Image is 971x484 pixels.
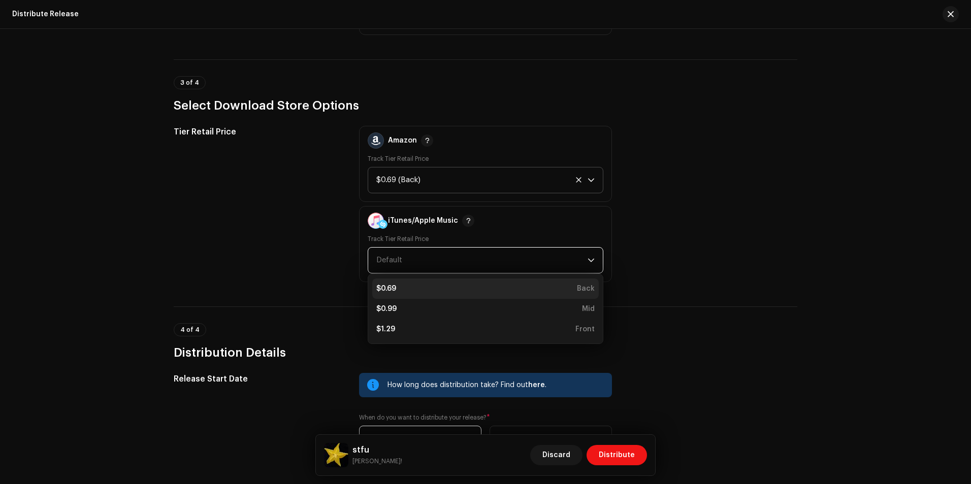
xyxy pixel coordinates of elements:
span: [object Object] [376,167,588,193]
h5: Release Start Date [174,373,343,385]
span: Default [376,248,588,273]
div: dropdown trigger [588,248,595,273]
label: Track Tier Retail Price [368,155,429,163]
div: Mid [582,304,595,314]
li: [object Object] [372,279,599,299]
button: Distribute [587,445,647,465]
div: Amazon [388,136,417,145]
label: Track Tier Retail Price [368,235,429,243]
div: Front [575,324,595,334]
div: iTunes/Apple Music [388,217,458,225]
div: $0.69 (Back) [376,167,571,193]
div: $1.29 [376,324,395,334]
ul: Option List [368,274,603,343]
small: stfu [352,456,402,466]
li: [object Object] [372,319,599,339]
h5: stfu [352,444,402,456]
div: Back [577,284,595,294]
span: 4 of 4 [180,327,200,333]
span: As soon as possible [386,434,460,445]
img: 5c956695-c983-41b8-a6c6-43644f697cc3 [324,443,348,467]
span: Discard [542,445,570,465]
h3: Select Download Store Options [174,97,797,114]
li: [object Object] [372,299,599,319]
h5: Tier Retail Price [174,126,343,138]
button: Discard [530,445,582,465]
div: How long does distribution take? Find out . [387,379,604,391]
label: When do you want to distribute your release? [359,413,612,422]
div: $0.69 [376,284,396,294]
div: Distribute Release [12,10,79,18]
span: On a specific date [516,434,586,445]
div: dropdown trigger [588,167,595,193]
span: 3 of 4 [180,80,199,86]
div: $0.99 [376,304,397,314]
h3: Distribution Details [174,344,797,361]
span: Default [376,256,402,264]
span: here [528,382,545,389]
span: Distribute [599,445,635,465]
